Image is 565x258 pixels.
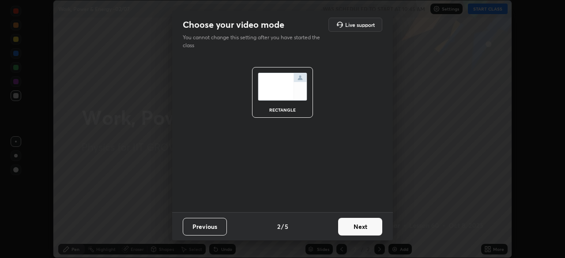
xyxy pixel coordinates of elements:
[277,222,280,231] h4: 2
[285,222,288,231] h4: 5
[345,22,375,27] h5: Live support
[281,222,284,231] h4: /
[338,218,382,236] button: Next
[183,34,326,49] p: You cannot change this setting after you have started the class
[265,108,300,112] div: rectangle
[258,73,307,101] img: normalScreenIcon.ae25ed63.svg
[183,218,227,236] button: Previous
[183,19,284,30] h2: Choose your video mode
